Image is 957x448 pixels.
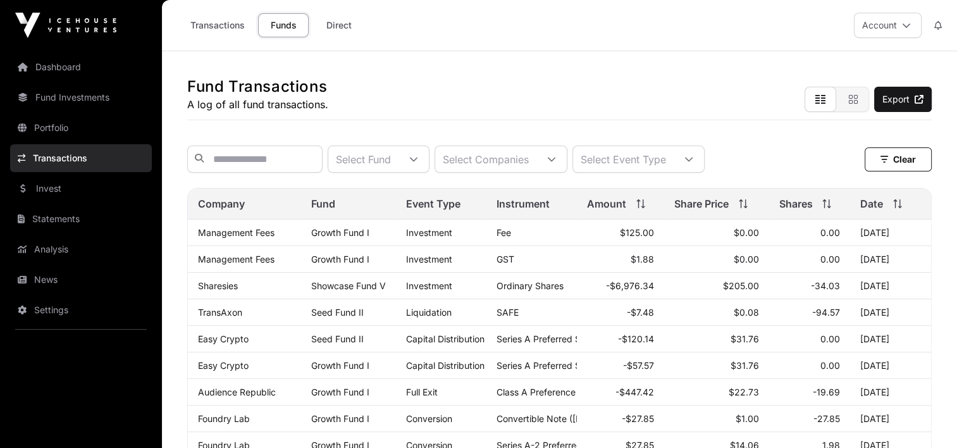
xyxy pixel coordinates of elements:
[311,387,369,397] span: Growth Fund I
[577,299,665,326] td: -$7.48
[187,97,328,112] p: A log of all fund transactions.
[497,413,605,424] span: Convertible Note ([DATE])
[406,227,452,238] span: Investment
[311,227,369,238] span: Growth Fund I
[406,333,485,344] span: Capital Distribution
[674,196,729,211] span: Share Price
[328,146,398,172] div: Select Fund
[577,379,665,406] td: -$447.42
[850,246,931,273] td: [DATE]
[15,13,116,38] img: Icehouse Ventures Logo
[198,280,238,291] a: Sharesies
[311,413,369,424] span: Growth Fund I
[587,196,626,211] span: Amount
[406,360,485,371] span: Capital Distribution
[664,220,769,246] td: $0.00
[577,273,665,299] td: -$6,976.34
[497,387,607,397] span: Class A Preference Shares
[850,326,931,352] td: [DATE]
[10,175,152,202] a: Invest
[198,360,249,371] a: Easy Crypto
[850,352,931,379] td: [DATE]
[311,360,369,371] span: Growth Fund I
[406,387,438,397] span: Full Exit
[577,406,665,432] td: -$27.85
[850,220,931,246] td: [DATE]
[497,333,599,344] span: Series A Preferred Share
[10,53,152,81] a: Dashboard
[187,77,328,97] h1: Fund Transactions
[406,280,452,291] span: Investment
[435,146,536,172] div: Select Companies
[314,13,364,37] a: Direct
[311,307,364,318] span: Seed Fund II
[198,387,276,397] a: Audience Republic
[854,13,922,38] button: Account
[182,13,253,37] a: Transactions
[497,254,514,264] span: GST
[198,413,250,424] a: Foundry Lab
[850,406,931,432] td: [DATE]
[664,326,769,352] td: $31.76
[850,299,931,326] td: [DATE]
[573,146,674,172] div: Select Event Type
[198,254,291,264] p: Management Fees
[497,280,564,291] span: Ordinary Shares
[311,280,386,291] span: Showcase Fund V
[850,273,931,299] td: [DATE]
[577,246,665,273] td: $1.88
[406,196,460,211] span: Event Type
[860,196,883,211] span: Date
[850,379,931,406] td: [DATE]
[497,307,519,318] span: SAFE
[10,235,152,263] a: Analysis
[577,220,665,246] td: $125.00
[198,333,249,344] a: Easy Crypto
[769,406,850,432] td: -27.85
[664,379,769,406] td: $22.73
[577,352,665,379] td: -$57.57
[577,326,665,352] td: -$120.14
[10,84,152,111] a: Fund Investments
[10,205,152,233] a: Statements
[664,299,769,326] td: $0.08
[198,227,291,238] p: Management Fees
[198,307,242,318] a: TransAxon
[769,326,850,352] td: 0.00
[769,352,850,379] td: 0.00
[664,352,769,379] td: $31.76
[664,246,769,273] td: $0.00
[10,144,152,172] a: Transactions
[311,254,369,264] span: Growth Fund I
[865,147,932,171] button: Clear
[664,406,769,432] td: $1.00
[311,333,364,344] span: Seed Fund II
[769,273,850,299] td: -34.03
[406,307,452,318] span: Liquidation
[10,296,152,324] a: Settings
[10,114,152,142] a: Portfolio
[664,273,769,299] td: $205.00
[406,413,452,424] span: Conversion
[769,220,850,246] td: 0.00
[406,254,452,264] span: Investment
[769,246,850,273] td: 0.00
[258,13,309,37] a: Funds
[779,196,812,211] span: Shares
[497,360,599,371] span: Series A Preferred Share
[874,87,932,112] a: Export
[497,227,511,238] span: Fee
[10,266,152,294] a: News
[497,196,550,211] span: Instrument
[198,196,245,211] span: Company
[311,196,335,211] span: Fund
[894,387,957,448] iframe: Chat Widget
[769,299,850,326] td: -94.57
[769,379,850,406] td: -19.69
